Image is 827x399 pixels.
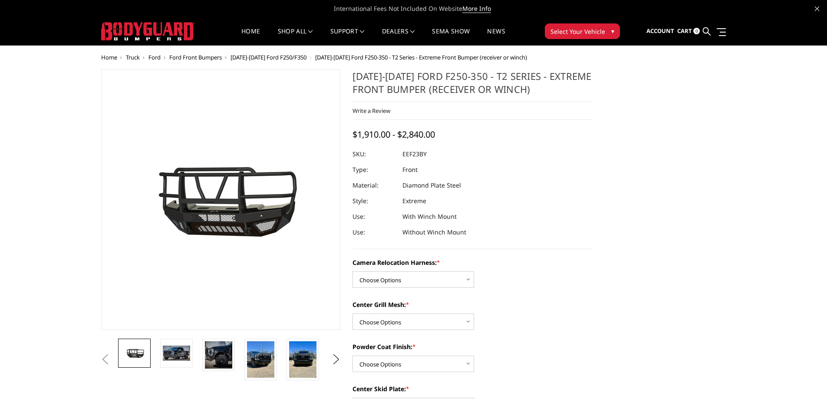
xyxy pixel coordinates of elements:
a: Dealers [382,28,415,45]
dd: Diamond Plate Steel [402,178,461,193]
dd: Without Winch Mount [402,224,466,240]
a: Home [241,28,260,45]
label: Powder Coat Finish: [353,342,592,351]
a: 2023-2025 Ford F250-350 - T2 Series - Extreme Front Bumper (receiver or winch) [101,69,341,330]
a: Home [101,53,117,61]
a: News [487,28,505,45]
span: Account [646,27,674,35]
a: [DATE]-[DATE] Ford F250/F350 [231,53,306,61]
h1: [DATE]-[DATE] Ford F250-350 - T2 Series - Extreme Front Bumper (receiver or winch) [353,69,592,102]
img: 2023-2025 Ford F250-350 - T2 Series - Extreme Front Bumper (receiver or winch) [205,341,232,369]
a: SEMA Show [432,28,470,45]
span: $1,910.00 - $2,840.00 [353,129,435,140]
button: Select Your Vehicle [545,23,620,39]
dd: Extreme [402,193,426,209]
dt: Use: [353,224,396,240]
iframe: Chat Widget [784,357,827,399]
button: Previous [99,353,112,366]
dt: SKU: [353,146,396,162]
dt: Type: [353,162,396,178]
span: Select Your Vehicle [550,27,605,36]
img: BODYGUARD BUMPERS [101,22,194,40]
a: Truck [126,53,140,61]
span: 0 [693,28,700,34]
dd: Front [402,162,418,178]
a: Account [646,20,674,43]
img: 2023-2025 Ford F250-350 - T2 Series - Extreme Front Bumper (receiver or winch) [121,346,148,361]
span: ▾ [611,26,614,36]
a: Ford Front Bumpers [169,53,222,61]
a: Ford [148,53,161,61]
dd: EEF23BY [402,146,427,162]
dt: Material: [353,178,396,193]
label: Center Grill Mesh: [353,300,592,309]
span: Cart [677,27,692,35]
dt: Use: [353,209,396,224]
img: 2023-2025 Ford F250-350 - T2 Series - Extreme Front Bumper (receiver or winch) [247,341,274,378]
a: shop all [278,28,313,45]
button: Next [329,353,343,366]
dd: With Winch Mount [402,209,457,224]
a: Write a Review [353,107,390,115]
img: 2023-2025 Ford F250-350 - T2 Series - Extreme Front Bumper (receiver or winch) [163,346,190,360]
img: 2023-2025 Ford F250-350 - T2 Series - Extreme Front Bumper (receiver or winch) [289,341,316,378]
a: Cart 0 [677,20,700,43]
dt: Style: [353,193,396,209]
label: Center Skid Plate: [353,384,592,393]
a: More Info [462,4,491,13]
span: [DATE]-[DATE] Ford F250-350 - T2 Series - Extreme Front Bumper (receiver or winch) [315,53,527,61]
a: Support [330,28,365,45]
label: Camera Relocation Harness: [353,258,592,267]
